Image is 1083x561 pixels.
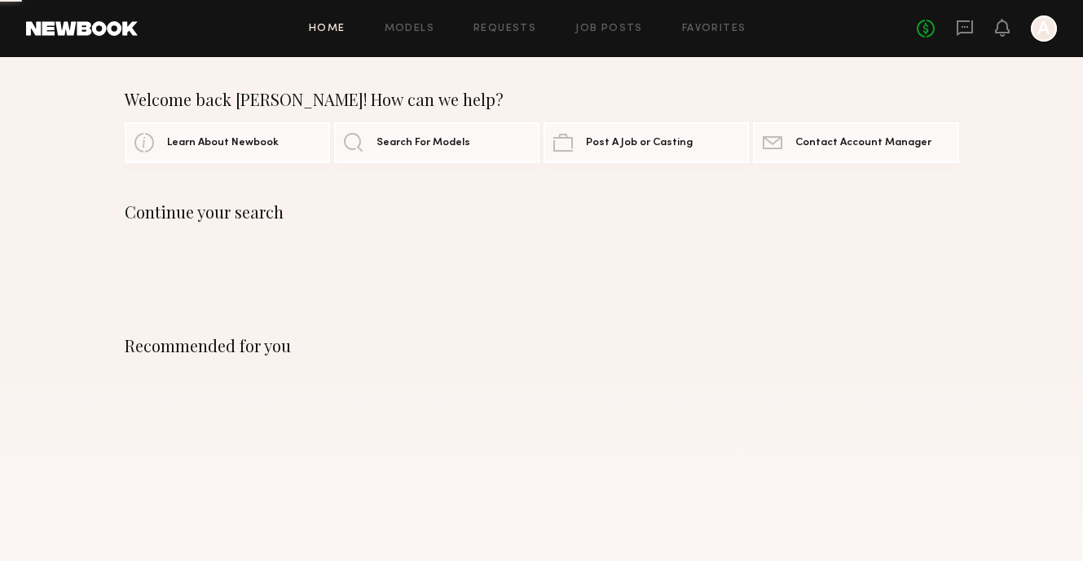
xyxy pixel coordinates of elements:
a: Contact Account Manager [753,122,958,163]
a: Favorites [682,24,746,34]
a: Post A Job or Casting [544,122,749,163]
a: Models [385,24,434,34]
a: Search For Models [334,122,539,163]
span: Search For Models [376,138,470,148]
a: Learn About Newbook [125,122,330,163]
a: Home [309,24,346,34]
div: Welcome back [PERSON_NAME]! How can we help? [125,90,959,109]
a: Job Posts [575,24,643,34]
span: Contact Account Manager [795,138,931,148]
span: Post A Job or Casting [586,138,693,148]
a: Requests [473,24,536,34]
span: Learn About Newbook [167,138,279,148]
a: A [1031,15,1057,42]
div: Recommended for you [125,336,959,356]
div: Continue your search [125,202,959,222]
